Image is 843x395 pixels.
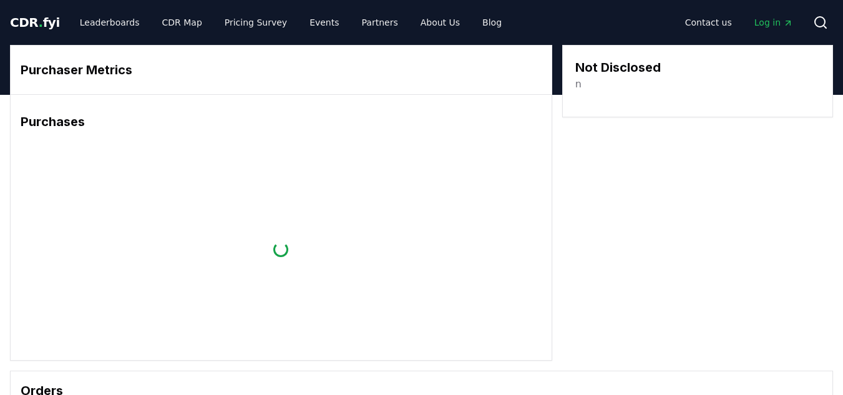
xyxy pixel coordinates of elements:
[472,11,512,34] a: Blog
[675,11,742,34] a: Contact us
[21,61,542,79] h3: Purchaser Metrics
[152,11,212,34] a: CDR Map
[70,11,150,34] a: Leaderboards
[754,16,793,29] span: Log in
[411,11,470,34] a: About Us
[675,11,803,34] nav: Main
[21,112,542,131] h3: Purchases
[273,241,289,257] div: loading
[215,11,297,34] a: Pricing Survey
[575,58,661,77] h3: Not Disclosed
[575,77,582,92] a: n
[744,11,803,34] a: Log in
[70,11,512,34] nav: Main
[10,15,60,30] span: CDR fyi
[39,15,43,30] span: .
[300,11,349,34] a: Events
[10,14,60,31] a: CDR.fyi
[352,11,408,34] a: Partners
